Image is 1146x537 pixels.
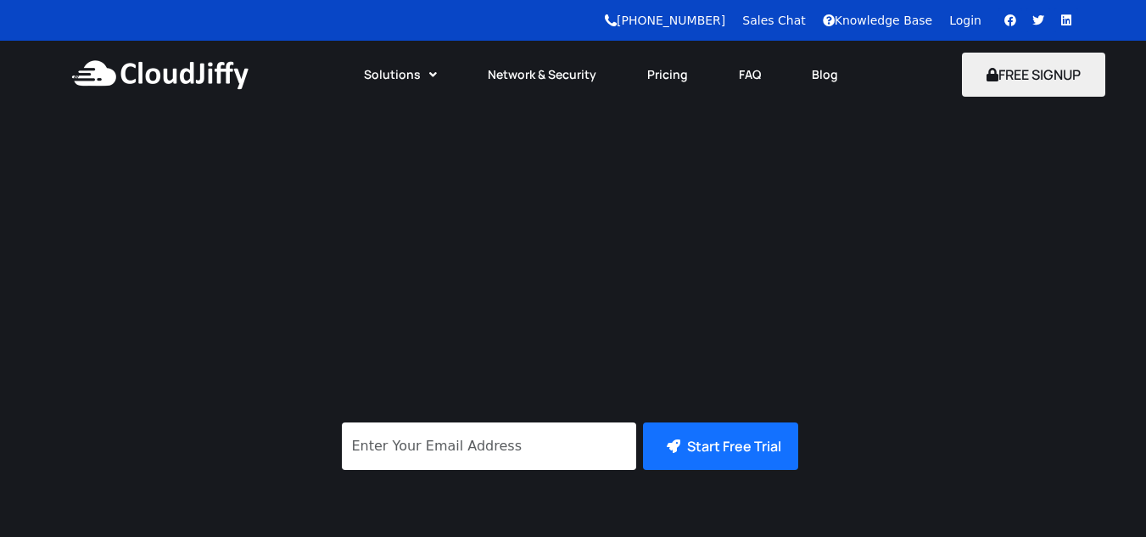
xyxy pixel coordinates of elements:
[462,56,622,93] a: Network & Security
[742,14,805,27] a: Sales Chat
[338,56,462,93] a: Solutions
[605,14,725,27] a: [PHONE_NUMBER]
[622,56,713,93] a: Pricing
[962,53,1105,97] button: FREE SIGNUP
[342,422,636,470] input: Enter Your Email Address
[713,56,786,93] a: FAQ
[823,14,933,27] a: Knowledge Base
[643,422,798,470] button: Start Free Trial
[949,14,981,27] a: Login
[786,56,864,93] a: Blog
[962,65,1105,84] a: FREE SIGNUP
